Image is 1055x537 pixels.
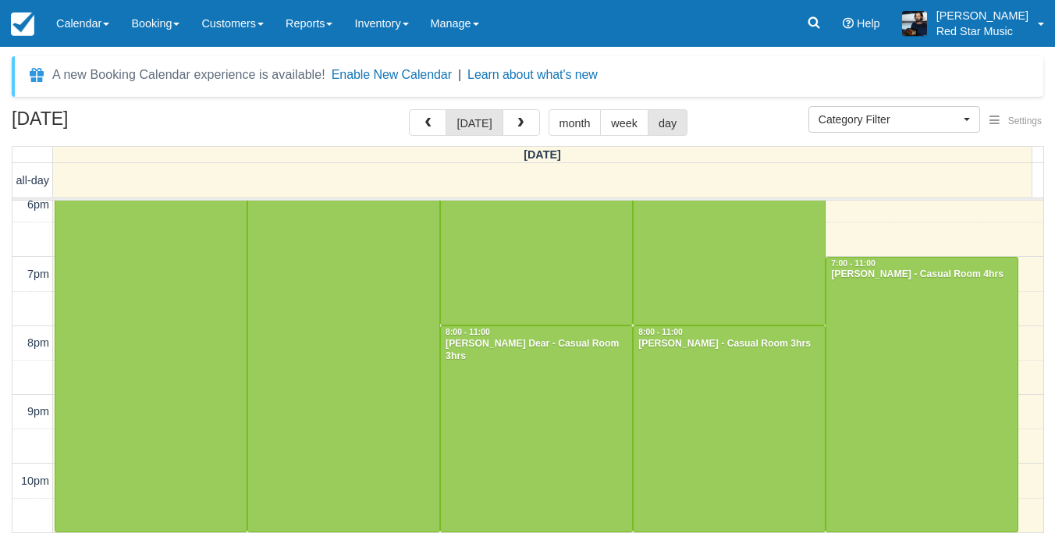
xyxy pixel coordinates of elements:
a: 7:00 - 11:00[PERSON_NAME] - Casual Room 4hrs [826,257,1018,532]
span: 8:00 - 11:00 [446,328,490,336]
span: 8:00 - 11:00 [638,328,683,336]
p: Red Star Music [936,23,1028,39]
button: Category Filter [808,106,980,133]
span: 7pm [27,268,49,280]
span: Help [857,17,880,30]
span: all-day [16,174,49,187]
button: month [549,109,602,136]
div: A new Booking Calendar experience is available! [52,66,325,84]
img: A1 [902,11,927,36]
a: 8:00 - 11:00[PERSON_NAME] Dear - Casual Room 3hrs [440,325,633,532]
span: Category Filter [819,112,960,127]
span: [DATE] [524,148,561,161]
img: checkfront-main-nav-mini-logo.png [11,12,34,36]
span: Settings [1008,116,1042,126]
a: 8:00 - 11:00[PERSON_NAME] - Casual Room 3hrs [633,325,826,532]
a: Learn about what's new [467,68,598,81]
span: 9pm [27,405,49,418]
i: Help [843,18,854,29]
span: | [458,68,461,81]
h2: [DATE] [12,109,209,138]
button: Settings [980,110,1051,133]
button: Enable New Calendar [332,67,452,83]
button: week [600,109,648,136]
div: [PERSON_NAME] Dear - Casual Room 3hrs [445,338,628,363]
span: 7:00 - 11:00 [831,259,876,268]
div: [PERSON_NAME] - Casual Room 4hrs [830,268,1014,281]
button: day [648,109,687,136]
p: [PERSON_NAME] [936,8,1028,23]
span: 6pm [27,198,49,211]
button: [DATE] [446,109,503,136]
span: 8pm [27,336,49,349]
span: 10pm [21,475,49,487]
div: [PERSON_NAME] - Casual Room 3hrs [638,338,821,350]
